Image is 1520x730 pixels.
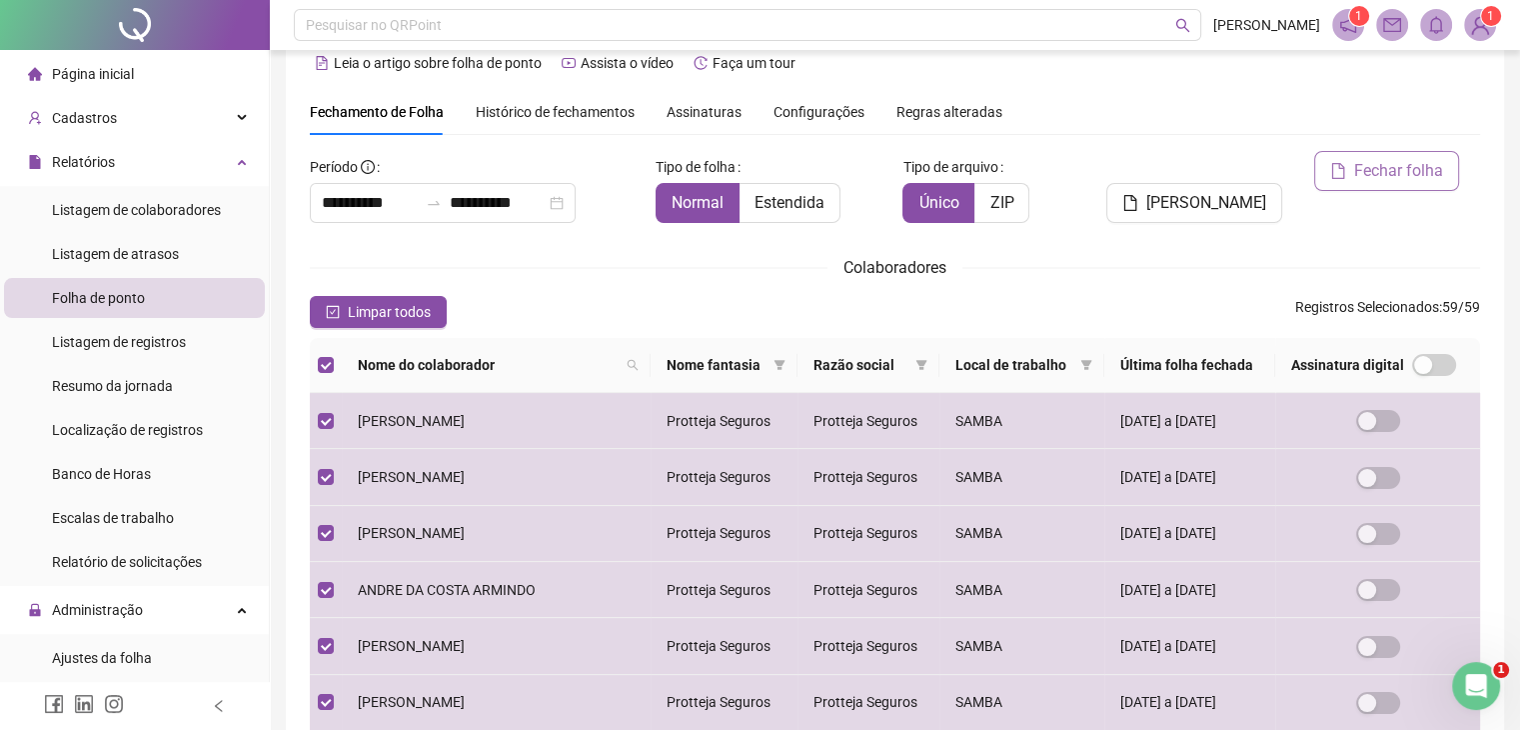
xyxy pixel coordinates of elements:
[315,56,329,70] span: file-text
[52,422,203,438] span: Localização de registros
[104,694,124,714] span: instagram
[1295,296,1480,328] span: : 59 / 59
[1330,163,1346,179] span: file
[326,305,340,319] span: check-square
[797,449,938,505] td: Protteja Seguros
[52,466,151,482] span: Banco de Horas
[358,638,465,654] span: [PERSON_NAME]
[1355,9,1362,23] span: 1
[1465,10,1495,40] img: 72357
[939,449,1104,505] td: SAMBA
[667,354,766,376] span: Nome fantasia
[358,469,465,485] span: [PERSON_NAME]
[813,354,906,376] span: Razão social
[581,55,674,71] span: Assista o vídeo
[911,350,931,380] span: filter
[28,155,42,169] span: file
[1481,6,1501,26] sup: Atualize o seu contato no menu Meus Dados
[426,195,442,211] span: swap-right
[1291,354,1404,376] span: Assinatura digital
[1104,506,1275,562] td: [DATE] a [DATE]
[797,393,938,449] td: Protteja Seguros
[797,562,938,618] td: Protteja Seguros
[52,66,134,82] span: Página inicial
[955,354,1072,376] span: Local de trabalho
[310,296,447,328] button: Limpar todos
[939,506,1104,562] td: SAMBA
[28,603,42,617] span: lock
[1080,359,1092,371] span: filter
[28,111,42,125] span: user-add
[358,694,465,710] span: [PERSON_NAME]
[918,193,958,212] span: Único
[773,105,864,119] span: Configurações
[896,105,1002,119] span: Regras alteradas
[1314,151,1459,191] button: Fechar folha
[1122,195,1138,211] span: file
[939,393,1104,449] td: SAMBA
[52,510,174,526] span: Escalas de trabalho
[1339,16,1357,34] span: notification
[1175,18,1190,33] span: search
[310,104,444,120] span: Fechamento de Folha
[310,159,358,175] span: Período
[1487,9,1494,23] span: 1
[52,290,145,306] span: Folha de ponto
[1349,6,1369,26] sup: 1
[1106,183,1282,223] button: [PERSON_NAME]
[426,195,442,211] span: to
[939,618,1104,674] td: SAMBA
[843,258,946,277] span: Colaboradores
[627,359,639,371] span: search
[52,202,221,218] span: Listagem de colaboradores
[361,160,375,174] span: info-circle
[1146,191,1266,215] span: [PERSON_NAME]
[52,110,117,126] span: Cadastros
[1104,449,1275,505] td: [DATE] a [DATE]
[358,525,465,541] span: [PERSON_NAME]
[1104,393,1275,449] td: [DATE] a [DATE]
[348,301,431,323] span: Limpar todos
[623,350,643,380] span: search
[358,413,465,429] span: [PERSON_NAME]
[1354,159,1443,183] span: Fechar folha
[651,562,798,618] td: Protteja Seguros
[672,193,724,212] span: Normal
[562,56,576,70] span: youtube
[656,156,736,178] span: Tipo de folha
[1104,338,1275,393] th: Última folha fechada
[755,193,824,212] span: Estendida
[476,104,635,120] span: Histórico de fechamentos
[1104,562,1275,618] td: [DATE] a [DATE]
[52,378,173,394] span: Resumo da jornada
[797,506,938,562] td: Protteja Seguros
[713,55,795,71] span: Faça um tour
[667,105,742,119] span: Assinaturas
[52,246,179,262] span: Listagem de atrasos
[989,193,1013,212] span: ZIP
[902,156,997,178] span: Tipo de arquivo
[74,694,94,714] span: linkedin
[797,618,938,674] td: Protteja Seguros
[769,350,789,380] span: filter
[939,562,1104,618] td: SAMBA
[651,449,798,505] td: Protteja Seguros
[358,582,536,598] span: ANDRE DA COSTA ARMINDO
[1493,662,1509,678] span: 1
[334,55,542,71] span: Leia o artigo sobre folha de ponto
[1076,350,1096,380] span: filter
[694,56,708,70] span: history
[1452,662,1500,710] iframe: Intercom live chat
[1427,16,1445,34] span: bell
[52,334,186,350] span: Listagem de registros
[651,618,798,674] td: Protteja Seguros
[52,650,152,666] span: Ajustes da folha
[773,359,785,371] span: filter
[52,602,143,618] span: Administração
[212,699,226,713] span: left
[1213,14,1320,36] span: [PERSON_NAME]
[28,67,42,81] span: home
[651,506,798,562] td: Protteja Seguros
[651,393,798,449] td: Protteja Seguros
[52,154,115,170] span: Relatórios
